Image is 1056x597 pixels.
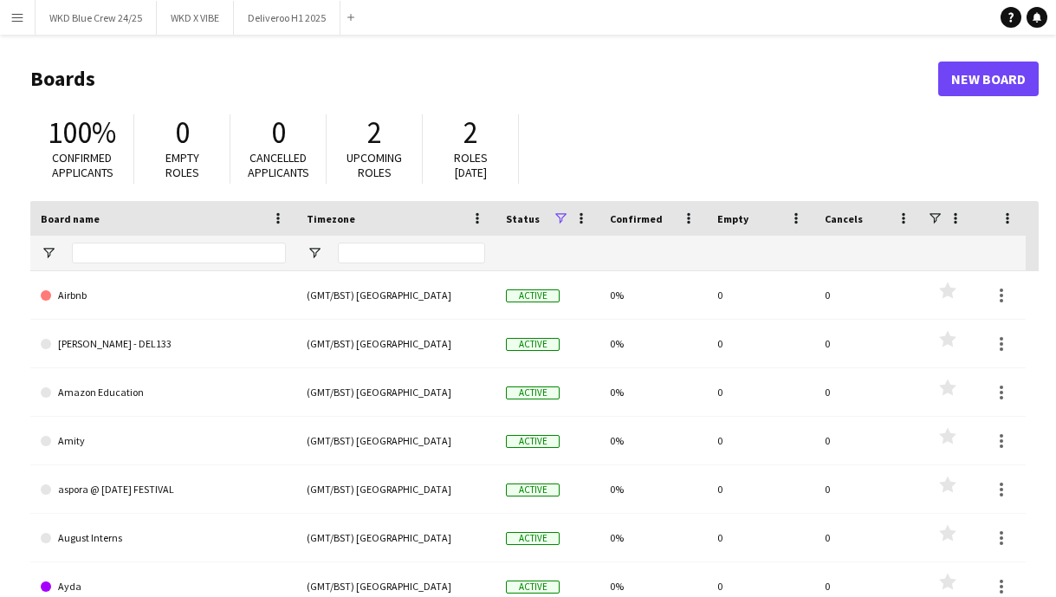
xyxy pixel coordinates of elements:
[296,514,496,561] div: (GMT/BST) [GEOGRAPHIC_DATA]
[52,150,113,180] span: Confirmed applicants
[707,465,814,513] div: 0
[938,62,1039,96] a: New Board
[72,243,286,263] input: Board name Filter Input
[599,514,707,561] div: 0%
[707,514,814,561] div: 0
[30,66,938,92] h1: Boards
[717,212,748,225] span: Empty
[296,320,496,367] div: (GMT/BST) [GEOGRAPHIC_DATA]
[367,114,382,152] span: 2
[814,465,922,513] div: 0
[271,114,286,152] span: 0
[506,212,540,225] span: Status
[41,271,286,320] a: Airbnb
[707,271,814,319] div: 0
[599,465,707,513] div: 0%
[707,320,814,367] div: 0
[296,368,496,416] div: (GMT/BST) [GEOGRAPHIC_DATA]
[41,212,100,225] span: Board name
[610,212,663,225] span: Confirmed
[814,271,922,319] div: 0
[41,368,286,417] a: Amazon Education
[599,271,707,319] div: 0%
[234,1,340,35] button: Deliveroo H1 2025
[506,532,560,545] span: Active
[599,368,707,416] div: 0%
[814,320,922,367] div: 0
[307,212,355,225] span: Timezone
[825,212,863,225] span: Cancels
[814,417,922,464] div: 0
[506,386,560,399] span: Active
[599,417,707,464] div: 0%
[248,150,309,180] span: Cancelled applicants
[36,1,157,35] button: WKD Blue Crew 24/25
[454,150,488,180] span: Roles [DATE]
[296,271,496,319] div: (GMT/BST) [GEOGRAPHIC_DATA]
[506,435,560,448] span: Active
[307,245,322,261] button: Open Filter Menu
[48,114,116,152] span: 100%
[707,368,814,416] div: 0
[41,465,286,514] a: aspora @ [DATE] FESTIVAL
[506,338,560,351] span: Active
[347,150,402,180] span: Upcoming roles
[506,581,560,594] span: Active
[506,289,560,302] span: Active
[165,150,199,180] span: Empty roles
[175,114,190,152] span: 0
[463,114,478,152] span: 2
[296,465,496,513] div: (GMT/BST) [GEOGRAPHIC_DATA]
[707,417,814,464] div: 0
[296,417,496,464] div: (GMT/BST) [GEOGRAPHIC_DATA]
[814,368,922,416] div: 0
[814,514,922,561] div: 0
[41,417,286,465] a: Amity
[157,1,234,35] button: WKD X VIBE
[506,483,560,496] span: Active
[41,245,56,261] button: Open Filter Menu
[41,514,286,562] a: August Interns
[41,320,286,368] a: [PERSON_NAME] - DEL133
[338,243,485,263] input: Timezone Filter Input
[599,320,707,367] div: 0%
